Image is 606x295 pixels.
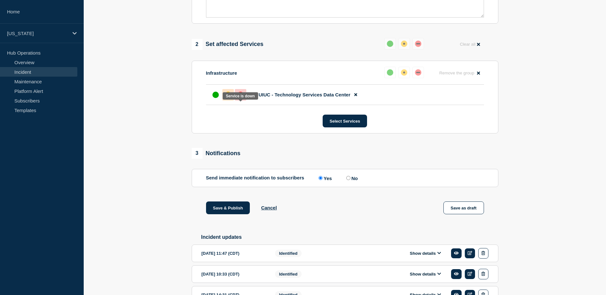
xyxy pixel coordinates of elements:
button: Show details [408,271,443,277]
div: up [387,41,393,47]
div: down [237,92,244,98]
button: Show details [408,251,443,256]
input: No [346,176,350,180]
button: down [412,67,424,78]
button: affected [398,67,410,78]
div: down [415,69,421,76]
button: Save & Publish [206,201,250,214]
div: Notifications [192,148,241,159]
div: up [212,92,219,98]
label: Yes [317,175,332,181]
div: down [415,41,421,47]
p: Infrastructure [206,70,237,76]
p: [US_STATE] [7,31,68,36]
label: No [345,175,358,181]
input: Yes [318,176,323,180]
div: [DATE] 11:47 (CDT) [202,248,265,259]
button: affected [398,38,410,49]
span: 3 [192,148,203,159]
span: UIUC - Technology Services Data Center [259,92,350,97]
p: Send immediate notification to subscribers [206,175,304,181]
div: affected [401,41,407,47]
button: Remove the group [435,67,484,79]
button: Clear all [456,38,484,50]
button: up [384,38,396,49]
span: 2 [192,39,203,50]
button: up [384,67,396,78]
div: Service is down [226,94,255,98]
div: affected [401,69,407,76]
h2: Incident updates [201,234,498,240]
div: Set affected Services [192,39,264,50]
button: down [412,38,424,49]
div: Send immediate notification to subscribers [206,175,484,181]
span: Identified [275,270,302,278]
div: [DATE] 10:33 (CDT) [202,269,265,279]
span: Remove the group [439,71,474,75]
button: Save as draft [443,201,484,214]
span: Identified [275,250,302,257]
button: Cancel [261,205,277,210]
button: Select Services [323,115,367,127]
div: affected [225,92,231,98]
div: up [387,69,393,76]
